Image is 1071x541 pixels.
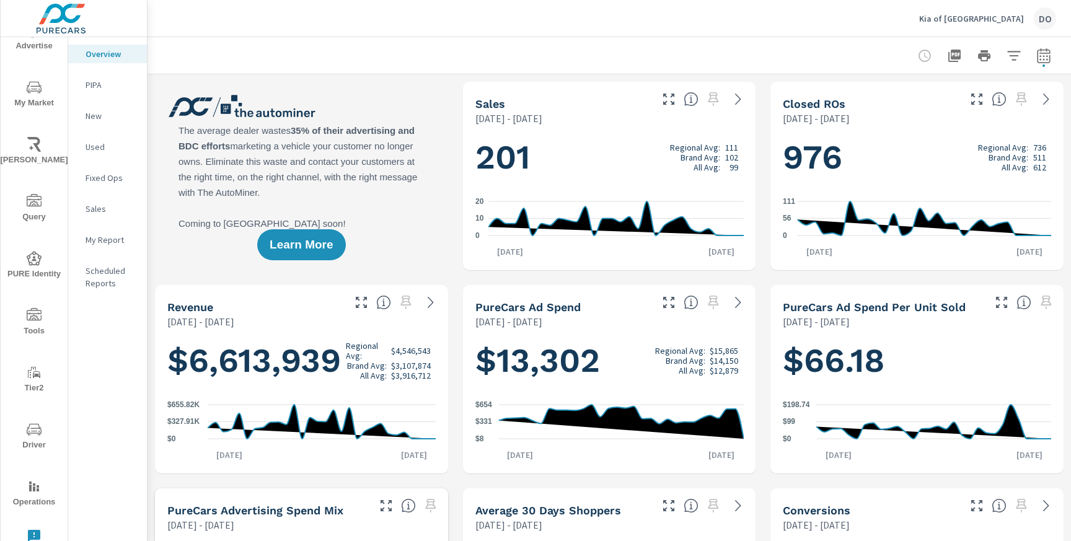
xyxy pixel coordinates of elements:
button: Print Report [972,43,997,68]
p: All Avg: [679,366,705,376]
div: Sales [68,200,147,218]
text: 0 [475,231,480,240]
a: See more details in report [421,292,441,312]
a: See more details in report [1036,496,1056,516]
p: Brand Avg: [989,152,1028,162]
p: [DATE] [1008,449,1051,461]
p: My Report [86,234,137,246]
text: $655.82K [167,400,200,409]
text: 20 [475,197,484,206]
text: $327.91K [167,418,200,426]
p: [DATE] [208,449,251,461]
span: Select a preset date range to save this widget [703,89,723,109]
span: Select a preset date range to save this widget [1011,89,1031,109]
span: [PERSON_NAME] [4,137,64,167]
p: Kia of [GEOGRAPHIC_DATA] [919,13,1024,24]
p: Used [86,141,137,153]
span: Tools [4,308,64,338]
p: 511 [1033,152,1046,162]
h5: PureCars Advertising Spend Mix [167,504,343,517]
span: This table looks at how you compare to the amount of budget you spend per channel as opposed to y... [401,498,416,513]
h5: Closed ROs [783,97,845,110]
div: Fixed Ops [68,169,147,187]
button: "Export Report to PDF" [942,43,967,68]
span: PURE Identity [4,251,64,281]
a: See more details in report [728,496,748,516]
p: All Avg: [1002,162,1028,172]
h5: Conversions [783,504,850,517]
span: Total cost of media for all PureCars channels for the selected dealership group over the selected... [684,295,699,310]
p: [DATE] [488,245,532,258]
div: Overview [68,45,147,63]
p: 102 [725,152,738,162]
p: [DATE] [798,245,841,258]
button: Make Fullscreen [376,496,396,516]
span: Average cost of advertising per each vehicle sold at the dealer over the selected date range. The... [1016,295,1031,310]
a: See more details in report [728,89,748,109]
p: [DATE] - [DATE] [475,314,542,329]
text: $331 [475,418,492,426]
span: Total sales revenue over the selected date range. [Source: This data is sourced from the dealer’s... [376,295,391,310]
button: Make Fullscreen [992,292,1011,312]
text: $198.74 [783,400,810,409]
text: 10 [475,214,484,223]
p: Brand Avg: [666,356,705,366]
p: 612 [1033,162,1046,172]
p: Sales [86,203,137,215]
h1: $6,613,939 [167,340,436,382]
p: Fixed Ops [86,172,137,184]
p: 99 [729,162,738,172]
h1: $66.18 [783,340,1051,382]
button: Make Fullscreen [967,89,987,109]
text: $99 [783,418,795,426]
span: Select a preset date range to save this widget [421,496,441,516]
h1: 201 [475,136,744,178]
h5: PureCars Ad Spend [475,301,581,314]
span: Learn More [270,239,333,250]
p: [DATE] [498,449,542,461]
button: Make Fullscreen [659,292,679,312]
p: $12,879 [710,366,738,376]
span: Number of vehicles sold by the dealership over the selected date range. [Source: This data is sou... [684,92,699,107]
span: Operations [4,479,64,509]
span: Tier2 [4,365,64,395]
text: $0 [167,434,176,443]
text: $0 [783,434,791,443]
p: 736 [1033,143,1046,152]
p: Regional Avg: [655,346,705,356]
h1: $13,302 [475,340,744,382]
button: Make Fullscreen [967,496,987,516]
p: [DATE] [817,449,860,461]
span: Query [4,194,64,224]
span: Select a preset date range to save this widget [703,292,723,312]
p: [DATE] - [DATE] [167,517,234,532]
p: PIPA [86,79,137,91]
p: Regional Avg: [670,143,720,152]
a: See more details in report [728,292,748,312]
p: [DATE] - [DATE] [783,111,850,126]
h5: Average 30 Days Shoppers [475,504,621,517]
p: [DATE] - [DATE] [167,314,234,329]
text: 111 [783,197,795,206]
p: $3,107,874 [391,361,431,371]
p: [DATE] [1008,245,1051,258]
p: $3,916,712 [391,371,431,380]
p: [DATE] - [DATE] [475,517,542,532]
p: Overview [86,48,137,60]
p: [DATE] - [DATE] [783,517,850,532]
div: PIPA [68,76,147,94]
div: Used [68,138,147,156]
span: Select a preset date range to save this widget [396,292,416,312]
p: [DATE] [392,449,436,461]
div: DO [1034,7,1056,30]
button: Apply Filters [1002,43,1026,68]
text: $8 [475,434,484,443]
span: Select a preset date range to save this widget [1011,496,1031,516]
p: New [86,110,137,122]
p: $15,865 [710,346,738,356]
text: 0 [783,231,787,240]
button: Learn More [257,229,345,260]
button: Make Fullscreen [659,496,679,516]
span: Number of Repair Orders Closed by the selected dealership group over the selected time range. [So... [992,92,1007,107]
span: Select a preset date range to save this widget [1036,292,1056,312]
